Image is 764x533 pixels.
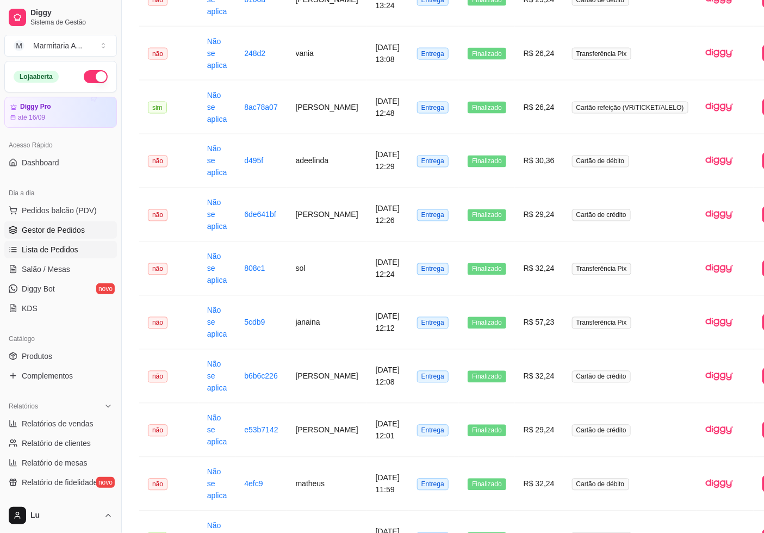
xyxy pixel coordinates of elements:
[367,188,408,242] td: [DATE] 12:26
[367,296,408,350] td: [DATE] 12:12
[706,309,733,336] img: diggy
[4,330,117,348] div: Catálogo
[22,205,97,216] span: Pedidos balcão (PDV)
[287,350,367,404] td: [PERSON_NAME]
[572,317,631,329] span: Transferência Pix
[515,188,563,242] td: R$ 29,24
[148,48,167,60] span: não
[148,317,167,329] span: não
[244,480,263,488] a: 4efc9
[4,454,117,472] a: Relatório de mesas
[22,351,52,362] span: Produtos
[33,40,82,51] div: Marmitaria A ...
[4,503,117,529] button: Lu
[18,113,45,122] article: até 16/09
[207,91,227,123] a: Não se aplica
[207,145,227,177] a: Não se aplica
[4,4,117,30] a: DiggySistema de Gestão
[22,418,94,429] span: Relatórios de vendas
[4,184,117,202] div: Dia a dia
[287,134,367,188] td: adeelinda
[287,296,367,350] td: janaina
[515,242,563,296] td: R$ 32,24
[572,371,631,383] span: Cartão de crédito
[4,97,117,128] a: Diggy Proaté 16/09
[148,425,167,437] span: não
[30,18,113,27] span: Sistema de Gestão
[572,209,631,221] span: Cartão de crédito
[244,103,278,111] a: 8ac78a07
[367,350,408,404] td: [DATE] 12:08
[367,80,408,134] td: [DATE] 12:48
[148,263,167,275] span: não
[706,470,733,498] img: diggy
[706,255,733,282] img: diggy
[22,457,88,468] span: Relatório de mesas
[417,156,449,168] span: Entrega
[287,188,367,242] td: [PERSON_NAME]
[4,202,117,219] button: Pedidos balcão (PDV)
[367,134,408,188] td: [DATE] 12:29
[515,134,563,188] td: R$ 30,36
[22,157,59,168] span: Dashboard
[287,27,367,80] td: vania
[287,242,367,296] td: sol
[22,244,78,255] span: Lista de Pedidos
[706,40,733,67] img: diggy
[22,283,55,294] span: Diggy Bot
[207,37,227,70] a: Não se aplica
[244,49,265,58] a: 248d2
[4,367,117,385] a: Complementos
[148,479,167,491] span: não
[417,317,449,329] span: Entrega
[4,137,117,154] div: Acesso Rápido
[706,417,733,444] img: diggy
[515,27,563,80] td: R$ 26,24
[417,263,449,275] span: Entrega
[244,372,278,381] a: b6b6c226
[207,306,227,339] a: Não se aplica
[207,252,227,285] a: Não se aplica
[22,477,97,488] span: Relatório de fidelidade
[148,371,167,383] span: não
[22,303,38,314] span: KDS
[417,425,449,437] span: Entrega
[468,102,506,114] span: Finalizado
[572,102,688,114] span: Cartão refeição (VR/TICKET/ALELO)
[22,438,91,449] span: Relatório de clientes
[417,371,449,383] span: Entrega
[468,317,506,329] span: Finalizado
[417,479,449,491] span: Entrega
[417,48,449,60] span: Entrega
[468,479,506,491] span: Finalizado
[4,261,117,278] a: Salão / Mesas
[468,156,506,168] span: Finalizado
[207,199,227,231] a: Não se aplica
[515,457,563,511] td: R$ 32,24
[706,147,733,175] img: diggy
[367,457,408,511] td: [DATE] 11:59
[4,415,117,432] a: Relatórios de vendas
[4,474,117,491] a: Relatório de fidelidadenovo
[515,80,563,134] td: R$ 26,24
[9,402,38,411] span: Relatórios
[22,264,70,275] span: Salão / Mesas
[417,209,449,221] span: Entrega
[367,404,408,457] td: [DATE] 12:01
[22,370,73,381] span: Complementos
[515,296,563,350] td: R$ 57,23
[468,209,506,221] span: Finalizado
[706,363,733,390] img: diggy
[4,154,117,171] a: Dashboard
[207,414,227,447] a: Não se aplica
[468,425,506,437] span: Finalizado
[244,264,265,273] a: 808c1
[515,350,563,404] td: R$ 32,24
[4,435,117,452] a: Relatório de clientes
[14,71,59,83] div: Loja aberta
[244,210,276,219] a: 6de641bf
[4,35,117,57] button: Select a team
[417,102,449,114] span: Entrega
[572,156,629,168] span: Cartão de débito
[367,242,408,296] td: [DATE] 12:24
